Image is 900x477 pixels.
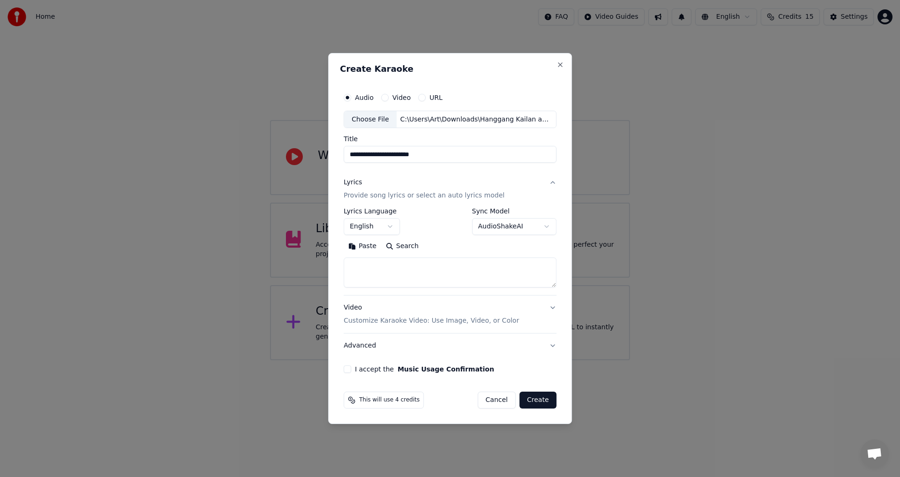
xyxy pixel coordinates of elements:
p: Provide song lyrics or select an auto lyrics model [344,191,504,201]
button: LyricsProvide song lyrics or select an auto lyrics model [344,171,556,208]
label: Sync Model [472,208,556,215]
button: Create [519,392,556,409]
h2: Create Karaoke [340,65,560,73]
div: LyricsProvide song lyrics or select an auto lyrics model [344,208,556,295]
label: Audio [355,94,374,101]
label: Title [344,136,556,143]
button: Paste [344,239,381,254]
div: Video [344,303,519,326]
label: URL [429,94,442,101]
label: I accept the [355,366,494,372]
span: This will use 4 credits [359,396,420,404]
div: Lyrics [344,178,362,188]
div: C:\Users\Art\Downloads\Hanggang Kailan ang Baha_.mp3 [397,115,556,124]
button: Cancel [478,392,516,409]
button: Advanced [344,333,556,358]
p: Customize Karaoke Video: Use Image, Video, or Color [344,316,519,326]
label: Lyrics Language [344,208,400,215]
button: VideoCustomize Karaoke Video: Use Image, Video, or Color [344,296,556,333]
button: I accept the [397,366,494,372]
div: Choose File [344,111,397,128]
button: Search [381,239,423,254]
label: Video [392,94,411,101]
